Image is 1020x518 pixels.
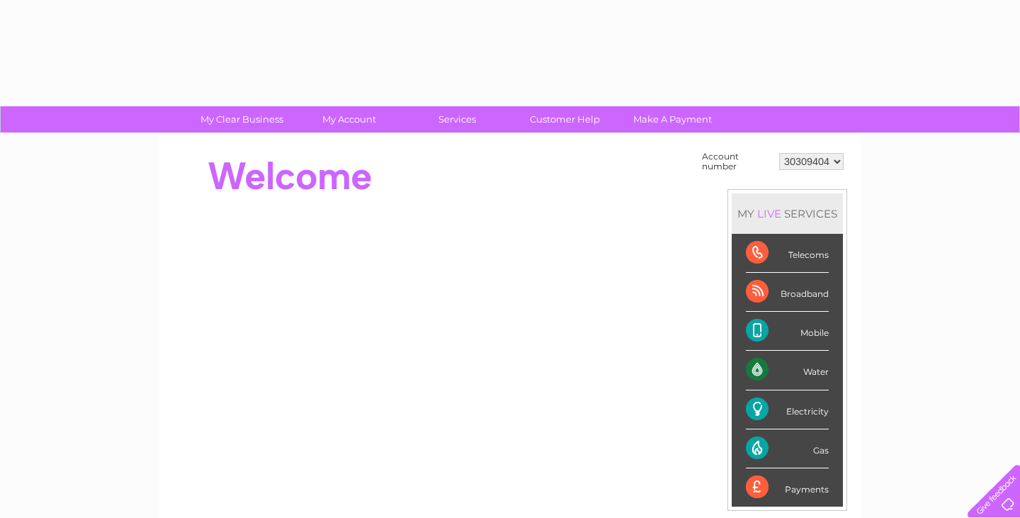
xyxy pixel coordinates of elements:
[746,273,829,312] div: Broadband
[291,106,408,133] a: My Account
[732,193,843,234] div: MY SERVICES
[754,207,784,220] div: LIVE
[506,106,623,133] a: Customer Help
[183,106,300,133] a: My Clear Business
[746,234,829,273] div: Telecoms
[746,429,829,468] div: Gas
[399,106,516,133] a: Services
[746,390,829,429] div: Electricity
[746,351,829,390] div: Water
[614,106,731,133] a: Make A Payment
[746,468,829,507] div: Payments
[698,148,776,175] td: Account number
[746,312,829,351] div: Mobile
